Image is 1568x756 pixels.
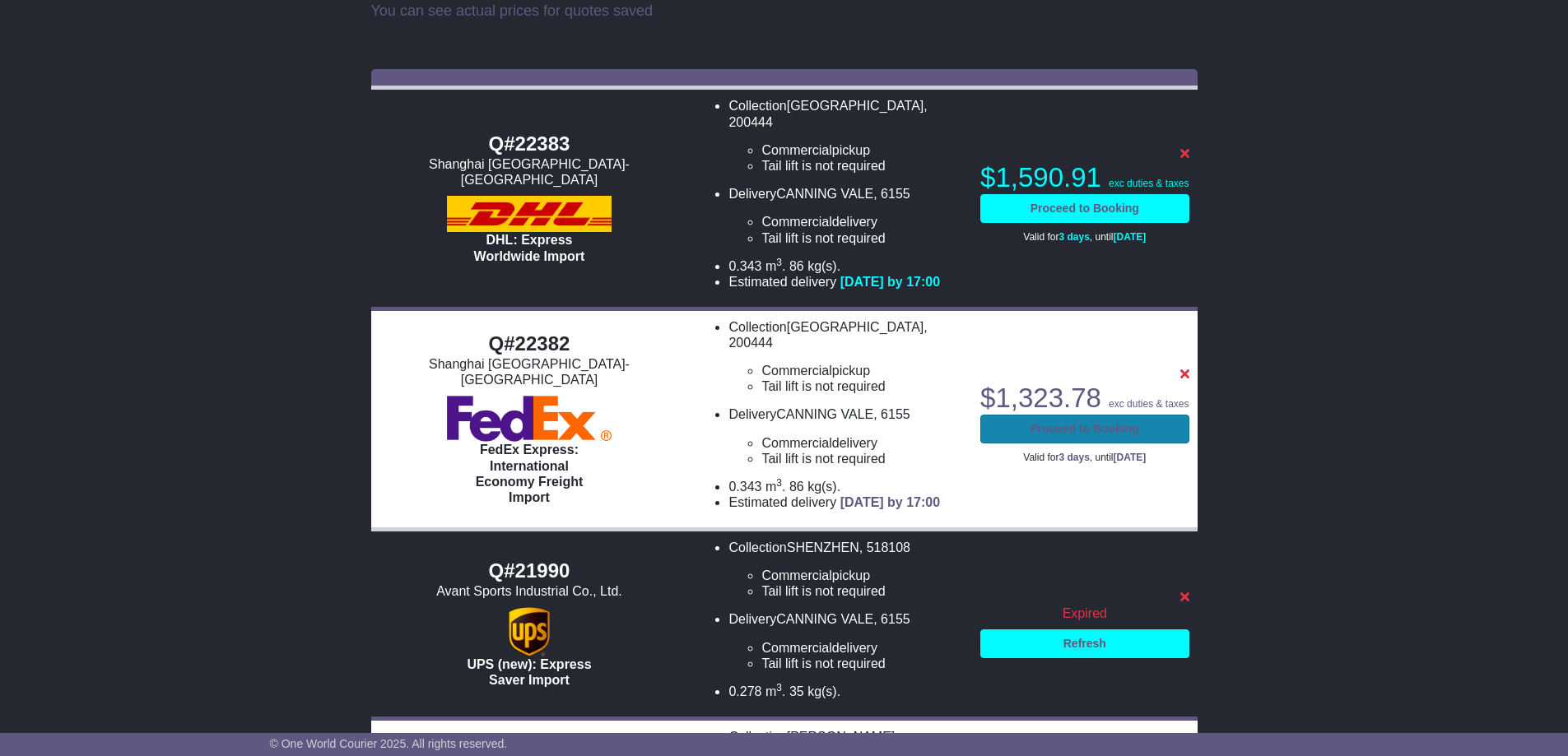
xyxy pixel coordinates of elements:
li: Delivery [728,186,964,246]
li: Estimated delivery [728,494,964,510]
span: CANNING VALE [776,407,873,421]
li: pickup [761,363,964,378]
li: Delivery [728,406,964,466]
img: FedEx Express: International Economy Freight Import [447,396,612,442]
span: 3 days [1059,452,1089,463]
li: Tail lift is not required [761,583,964,599]
a: Proceed to Booking [980,194,1189,223]
span: © One World Courier 2025. All rights reserved. [270,737,508,750]
span: , 6155 [873,612,910,626]
span: kg(s). [807,480,840,494]
div: Avant Sports Industrial Co., Ltd. [379,583,680,599]
span: kg(s). [807,684,840,698]
li: Collection [728,319,964,395]
span: 86 [789,480,804,494]
span: [DATE] by 17:00 [840,275,941,289]
li: delivery [761,435,964,451]
span: $ [980,162,1101,192]
span: Commercial [761,364,831,378]
li: Delivery [728,611,964,671]
li: delivery [761,214,964,230]
span: Commercial [761,568,831,582]
span: , 6155 [873,407,910,421]
sup: 3 [776,682,782,693]
span: , 200444 [728,320,927,350]
li: Tail lift is not required [761,230,964,246]
li: Estimated delivery [728,274,964,290]
span: SHENZHEN [787,540,859,554]
span: Commercial [761,143,831,157]
span: FedEx Express: International Economy Freight Import [476,443,584,504]
div: Expired [980,605,1189,621]
div: Q#22383 [379,132,680,156]
li: Collection [728,540,964,600]
span: exc duties & taxes [1109,178,1189,189]
li: Collection [728,98,964,174]
a: Proceed to Booking [980,415,1189,443]
span: 0.278 [728,684,761,698]
img: UPS (new): Express Saver Import [509,607,550,656]
span: UPS (new): Express Saver Import [467,657,591,687]
sup: 3 [776,257,782,268]
span: m . [765,259,785,273]
span: Commercial [761,215,831,229]
div: Q#22382 [379,332,680,356]
span: Commercial [761,436,831,450]
span: [DATE] [1114,231,1147,243]
span: m . [765,480,785,494]
p: Valid for , until [980,452,1189,463]
span: kg(s). [807,259,840,273]
span: [DATE] by 17:00 [840,495,941,509]
span: Commercial [761,641,831,655]
span: 1,323.78 [995,383,1100,413]
span: 86 [789,259,804,273]
span: CANNING VALE [776,612,873,626]
span: , 518108 [859,540,910,554]
li: Tail lift is not required [761,656,964,671]
span: $ [980,383,1101,413]
span: 1,590.91 [995,162,1100,192]
li: Tail lift is not required [761,158,964,174]
div: Q#21990 [379,559,680,583]
span: [PERSON_NAME] [787,730,896,744]
span: exc duties & taxes [1109,398,1189,410]
sup: 3 [776,477,782,489]
li: pickup [761,142,964,158]
div: Shanghai [GEOGRAPHIC_DATA]- [GEOGRAPHIC_DATA] [379,356,680,387]
span: m . [765,684,785,698]
li: pickup [761,568,964,583]
span: [DATE] [1114,452,1147,463]
span: , 6155 [873,187,910,201]
img: DHL: Express Worldwide Import [447,196,612,232]
p: You can see actual prices for quotes saved [371,2,1198,21]
a: Refresh [980,629,1189,658]
li: delivery [761,640,964,656]
span: 0.343 [728,480,761,494]
span: 3 days [1059,231,1089,243]
div: Shanghai [GEOGRAPHIC_DATA]- [GEOGRAPHIC_DATA] [379,156,680,188]
span: , 200444 [728,99,927,128]
span: 0.343 [728,259,761,273]
span: [GEOGRAPHIC_DATA] [787,99,924,113]
span: [GEOGRAPHIC_DATA] [787,320,924,334]
p: Valid for , until [980,231,1189,243]
li: Tail lift is not required [761,451,964,466]
span: CANNING VALE [776,187,873,201]
span: 35 [789,684,804,698]
li: Tail lift is not required [761,378,964,394]
span: DHL: Express Worldwide Import [474,233,585,262]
